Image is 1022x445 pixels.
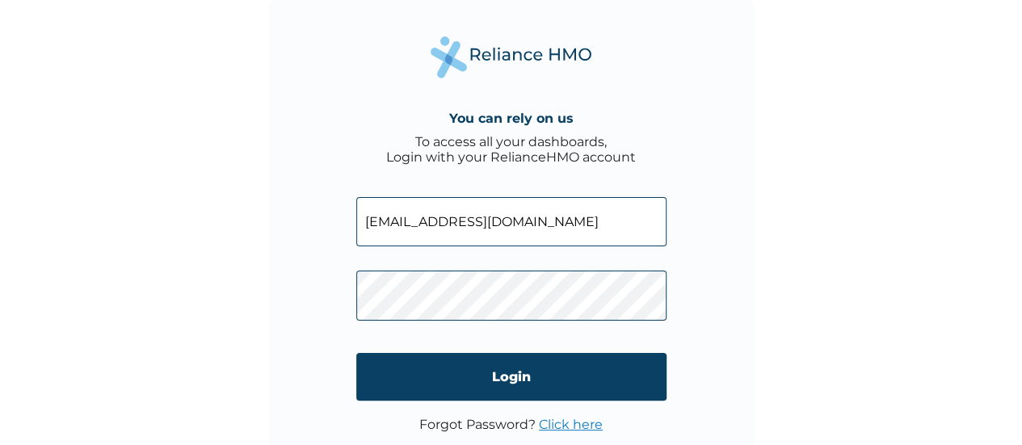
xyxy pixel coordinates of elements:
div: To access all your dashboards, Login with your RelianceHMO account [386,134,636,165]
img: Reliance Health's Logo [431,36,592,78]
input: Login [356,353,667,401]
p: Forgot Password? [419,417,603,432]
h4: You can rely on us [449,111,574,126]
input: Email address or HMO ID [356,197,667,246]
a: Click here [539,417,603,432]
